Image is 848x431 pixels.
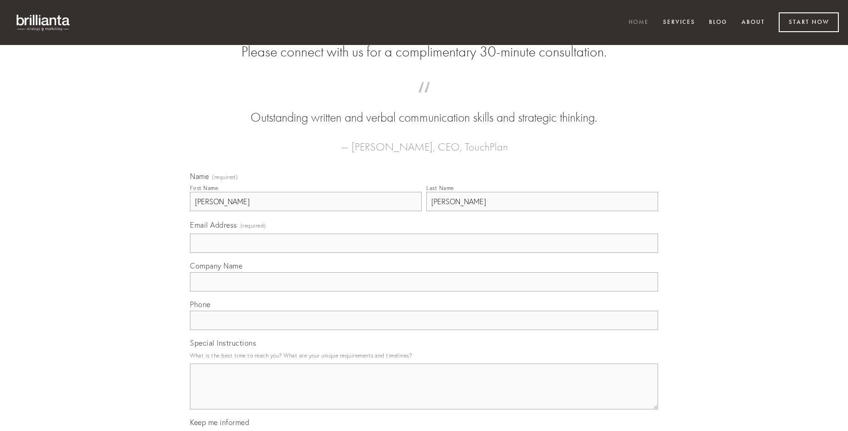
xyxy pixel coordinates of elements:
[190,43,658,61] h2: Please connect with us for a complimentary 30-minute consultation.
[9,9,78,36] img: brillianta - research, strategy, marketing
[190,300,211,309] span: Phone
[190,185,218,191] div: First Name
[190,220,237,229] span: Email Address
[205,91,643,109] span: “
[190,349,658,362] p: What is the best time to reach you? What are your unique requirements and timelines?
[779,12,839,32] a: Start Now
[736,15,771,30] a: About
[240,219,266,232] span: (required)
[190,261,242,270] span: Company Name
[190,172,209,181] span: Name
[205,91,643,127] blockquote: Outstanding written and verbal communication skills and strategic thinking.
[205,127,643,156] figcaption: — [PERSON_NAME], CEO, TouchPlan
[703,15,733,30] a: Blog
[657,15,701,30] a: Services
[212,174,238,180] span: (required)
[190,338,256,347] span: Special Instructions
[426,185,454,191] div: Last Name
[623,15,655,30] a: Home
[190,418,249,427] span: Keep me informed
